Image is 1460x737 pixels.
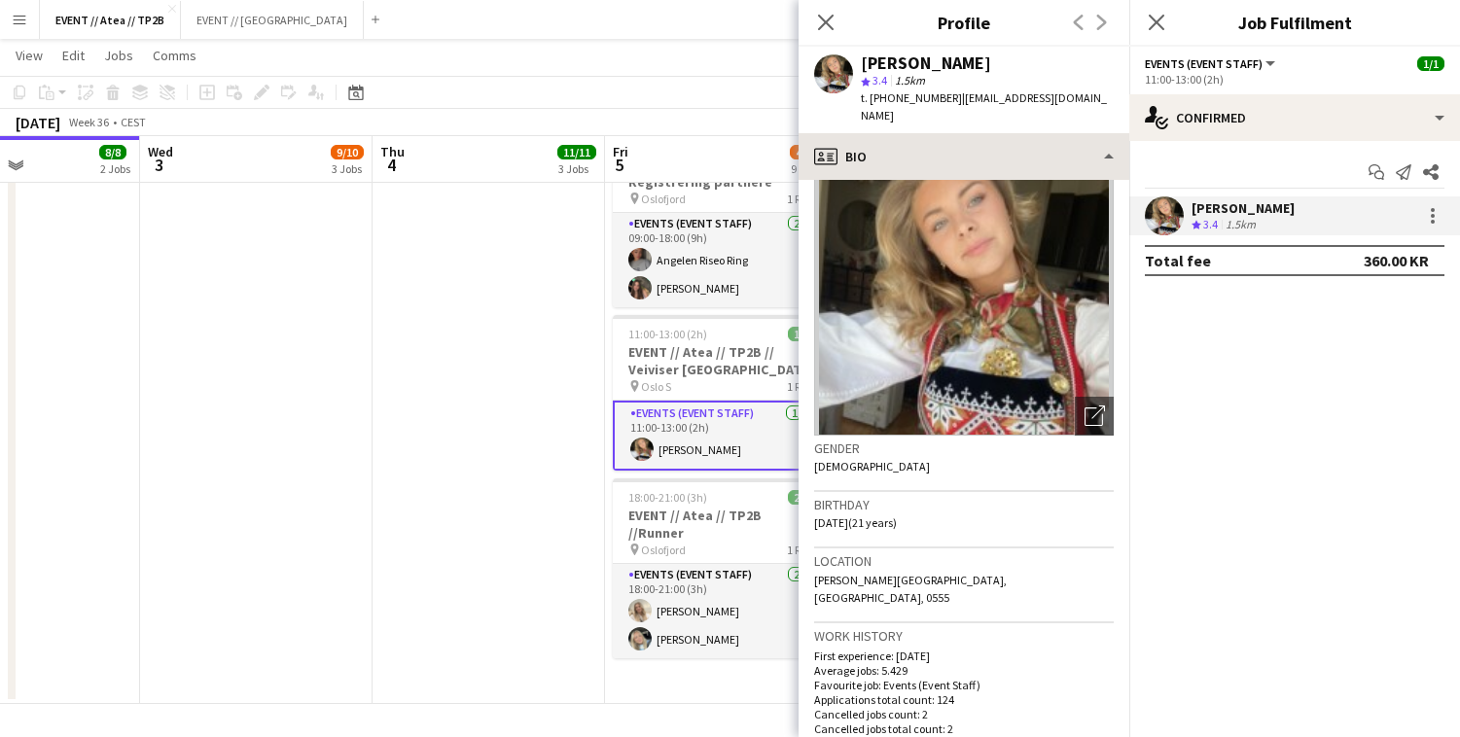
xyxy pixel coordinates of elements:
[613,507,831,542] h3: EVENT // Atea // TP2B //Runner
[377,154,405,176] span: 4
[104,47,133,64] span: Jobs
[861,90,962,105] span: t. [PHONE_NUMBER]
[613,564,831,658] app-card-role: Events (Event Staff)2/218:00-21:00 (3h)[PERSON_NAME][PERSON_NAME]
[1192,199,1295,217] div: [PERSON_NAME]
[613,315,831,471] app-job-card: 11:00-13:00 (2h)1/1EVENT // Atea // TP2B // Veiviser [GEOGRAPHIC_DATA] S Oslo S1 RoleEvents (Even...
[799,10,1129,35] h3: Profile
[1145,251,1211,270] div: Total fee
[8,43,51,68] a: View
[145,154,173,176] span: 3
[613,343,831,378] h3: EVENT // Atea // TP2B // Veiviser [GEOGRAPHIC_DATA] S
[1203,217,1218,231] span: 3.4
[1417,56,1444,71] span: 1/1
[557,145,596,159] span: 11/11
[181,1,364,39] button: EVENT // [GEOGRAPHIC_DATA]
[613,213,831,307] app-card-role: Events (Event Staff)2/209:00-18:00 (9h)Angelen Riseo Ring[PERSON_NAME]
[861,54,991,72] div: [PERSON_NAME]
[1222,217,1260,233] div: 1.5km
[814,627,1114,645] h3: Work history
[1145,56,1278,71] button: Events (Event Staff)
[799,133,1129,180] div: Bio
[641,543,686,557] span: Oslofjord
[558,161,595,176] div: 3 Jobs
[610,154,628,176] span: 5
[814,678,1114,692] p: Favourite job: Events (Event Staff)
[814,144,1114,436] img: Crew avatar or photo
[872,73,887,88] span: 3.4
[791,161,828,176] div: 9 Jobs
[891,73,929,88] span: 1.5km
[1075,397,1114,436] div: Open photos pop-in
[96,43,141,68] a: Jobs
[628,327,707,341] span: 11:00-13:00 (2h)
[613,401,831,471] app-card-role: Events (Event Staff)1/111:00-13:00 (2h)[PERSON_NAME]
[148,143,173,160] span: Wed
[613,143,628,160] span: Fri
[628,490,707,505] span: 18:00-21:00 (3h)
[814,515,897,530] span: [DATE] (21 years)
[331,145,364,159] span: 9/10
[814,552,1114,570] h3: Location
[814,649,1114,663] p: First experience: [DATE]
[1129,10,1460,35] h3: Job Fulfilment
[814,721,1114,736] p: Cancelled jobs total count: 2
[380,143,405,160] span: Thu
[814,707,1114,721] p: Cancelled jobs count: 2
[814,663,1114,678] p: Average jobs: 5.429
[861,90,1107,123] span: | [EMAIL_ADDRESS][DOMAIN_NAME]
[814,496,1114,513] h3: Birthday
[99,145,126,159] span: 8/8
[788,490,815,505] span: 2/2
[790,145,829,159] span: 42/45
[787,192,815,206] span: 1 Role
[100,161,130,176] div: 2 Jobs
[121,115,146,129] div: CEST
[1145,56,1263,71] span: Events (Event Staff)
[814,692,1114,707] p: Applications total count: 124
[64,115,113,129] span: Week 36
[814,573,1007,605] span: [PERSON_NAME][GEOGRAPHIC_DATA], [GEOGRAPHIC_DATA], 0555
[16,113,60,132] div: [DATE]
[613,127,831,307] app-job-card: 09:00-18:00 (9h)2/2EVENT // Atea // TP2B // Registrering partnere Oslofjord1 RoleEvents (Event St...
[787,379,815,394] span: 1 Role
[54,43,92,68] a: Edit
[613,478,831,658] app-job-card: 18:00-21:00 (3h)2/2EVENT // Atea // TP2B //Runner Oslofjord1 RoleEvents (Event Staff)2/218:00-21:...
[40,1,181,39] button: EVENT // Atea // TP2B
[814,459,930,474] span: [DEMOGRAPHIC_DATA]
[1364,251,1429,270] div: 360.00 KR
[641,379,671,394] span: Oslo S
[16,47,43,64] span: View
[145,43,204,68] a: Comms
[332,161,363,176] div: 3 Jobs
[787,543,815,557] span: 1 Role
[1145,72,1444,87] div: 11:00-13:00 (2h)
[153,47,196,64] span: Comms
[814,439,1114,457] h3: Gender
[62,47,85,64] span: Edit
[788,327,815,341] span: 1/1
[1129,94,1460,141] div: Confirmed
[641,192,686,206] span: Oslofjord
